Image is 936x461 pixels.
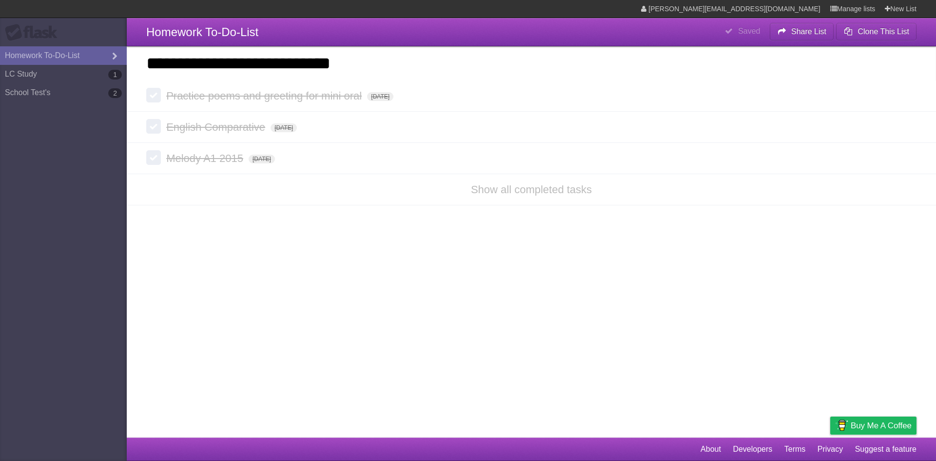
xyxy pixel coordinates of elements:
a: Show all completed tasks [471,183,592,196]
a: About [701,440,721,459]
span: Practice poems and greeting for mini oral [166,90,364,102]
span: English Comparative [166,121,268,133]
div: Flask [5,24,63,41]
a: Privacy [818,440,843,459]
b: Share List [791,27,826,36]
a: Buy me a coffee [830,417,916,435]
span: [DATE] [271,123,297,132]
a: Developers [733,440,772,459]
span: [DATE] [249,155,275,163]
span: Melody A1 2015 [166,152,246,164]
b: Clone This List [858,27,909,36]
span: Buy me a coffee [851,417,912,434]
a: Terms [784,440,806,459]
a: Suggest a feature [855,440,916,459]
label: Done [146,88,161,102]
b: Saved [738,27,760,35]
span: [DATE] [367,92,393,101]
label: Done [146,150,161,165]
span: Homework To-Do-List [146,25,258,39]
label: Done [146,119,161,134]
b: 1 [108,70,122,80]
button: Share List [770,23,834,40]
button: Clone This List [836,23,916,40]
b: 2 [108,88,122,98]
img: Buy me a coffee [835,417,848,434]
